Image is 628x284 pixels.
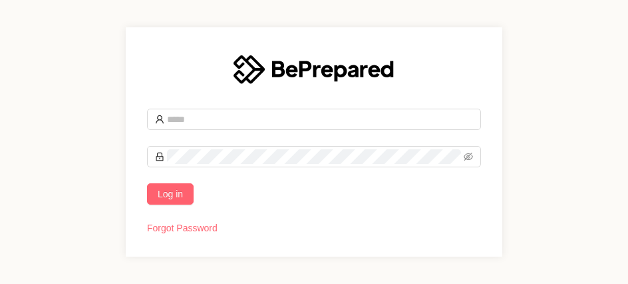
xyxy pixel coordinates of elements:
[155,115,164,124] span: user
[147,223,218,233] a: Forgot Password
[158,187,183,201] span: Log in
[155,152,164,161] span: lock
[464,152,473,161] span: eye-invisible
[147,183,194,205] button: Log in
